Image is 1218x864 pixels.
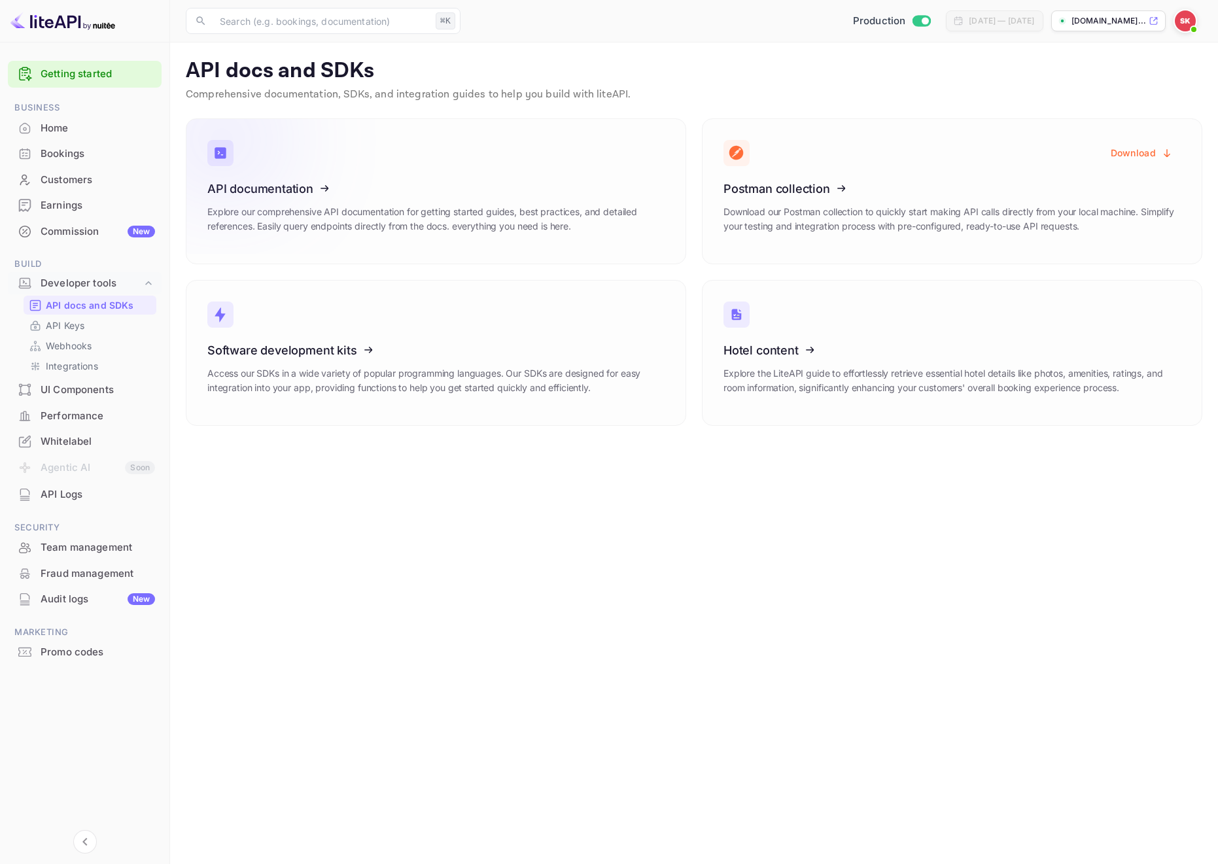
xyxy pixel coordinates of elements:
h3: Software development kits [207,343,665,357]
div: New [128,593,155,605]
a: Promo codes [8,640,162,664]
div: Customers [41,173,155,188]
a: Hotel contentExplore the LiteAPI guide to effortlessly retrieve essential hotel details like phot... [702,280,1202,426]
span: Production [853,14,906,29]
a: API Logs [8,482,162,506]
span: Build [8,257,162,271]
div: Fraud management [8,561,162,587]
div: Webhooks [24,336,156,355]
div: Whitelabel [41,434,155,449]
span: Business [8,101,162,115]
a: CommissionNew [8,219,162,243]
div: Audit logs [41,592,155,607]
div: Promo codes [8,640,162,665]
a: Webhooks [29,339,151,353]
a: Performance [8,404,162,428]
a: Home [8,116,162,140]
div: Home [8,116,162,141]
div: Team management [8,535,162,561]
p: Explore the LiteAPI guide to effortlessly retrieve essential hotel details like photos, amenities... [723,366,1181,395]
div: UI Components [41,383,155,398]
div: Commission [41,224,155,239]
button: Download [1103,140,1181,165]
a: Customers [8,167,162,192]
h3: API documentation [207,182,665,196]
input: Search (e.g. bookings, documentation) [212,8,430,34]
p: Integrations [46,359,98,373]
a: Audit logsNew [8,587,162,611]
div: Switch to Sandbox mode [848,14,936,29]
button: Collapse navigation [73,830,97,854]
div: ⌘K [436,12,455,29]
a: API docs and SDKs [29,298,151,312]
a: Bookings [8,141,162,165]
div: CommissionNew [8,219,162,245]
div: New [128,226,155,237]
p: API Keys [46,319,84,332]
div: API Logs [41,487,155,502]
p: API docs and SDKs [46,298,134,312]
h3: Hotel content [723,343,1181,357]
a: Software development kitsAccess our SDKs in a wide variety of popular programming languages. Our ... [186,280,686,426]
h3: Postman collection [723,182,1181,196]
div: Fraud management [41,566,155,581]
div: Home [41,121,155,136]
div: Earnings [41,198,155,213]
a: Integrations [29,359,151,373]
a: Fraud management [8,561,162,585]
span: Marketing [8,625,162,640]
a: Earnings [8,193,162,217]
div: Team management [41,540,155,555]
a: API documentationExplore our comprehensive API documentation for getting started guides, best pra... [186,118,686,264]
div: Developer tools [41,276,142,291]
p: [DOMAIN_NAME]... [1071,15,1146,27]
div: API Keys [24,316,156,335]
p: Comprehensive documentation, SDKs, and integration guides to help you build with liteAPI. [186,87,1202,103]
p: API docs and SDKs [186,58,1202,84]
div: Bookings [41,147,155,162]
div: Bookings [8,141,162,167]
div: Earnings [8,193,162,218]
p: Download our Postman collection to quickly start making API calls directly from your local machin... [723,205,1181,233]
div: Performance [8,404,162,429]
div: Performance [41,409,155,424]
a: Team management [8,535,162,559]
div: Integrations [24,356,156,375]
div: Promo codes [41,645,155,660]
div: API Logs [8,482,162,508]
span: Security [8,521,162,535]
p: Webhooks [46,339,92,353]
p: Explore our comprehensive API documentation for getting started guides, best practices, and detai... [207,205,665,233]
a: UI Components [8,377,162,402]
div: Customers [8,167,162,193]
img: LiteAPI logo [10,10,115,31]
a: Whitelabel [8,429,162,453]
div: API docs and SDKs [24,296,156,315]
a: Getting started [41,67,155,82]
div: [DATE] — [DATE] [969,15,1034,27]
div: UI Components [8,377,162,403]
img: Stefan Kruger [1175,10,1196,31]
a: API Keys [29,319,151,332]
div: Getting started [8,61,162,88]
div: Developer tools [8,272,162,295]
div: Audit logsNew [8,587,162,612]
div: Whitelabel [8,429,162,455]
p: Access our SDKs in a wide variety of popular programming languages. Our SDKs are designed for eas... [207,366,665,395]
